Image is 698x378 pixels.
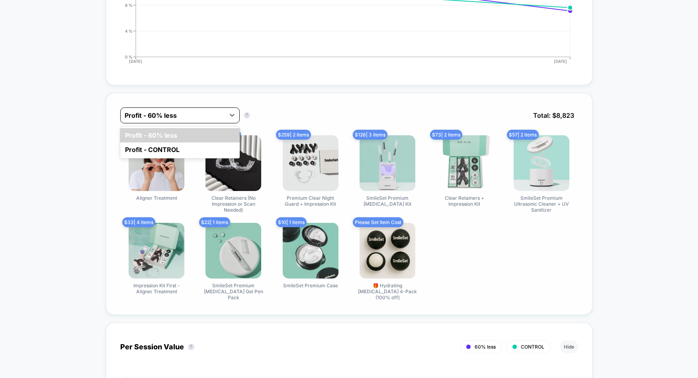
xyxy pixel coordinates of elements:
tspan: 4 % [125,28,133,33]
span: Please Set Item Cost [353,217,403,227]
div: Profit - 60% less [120,128,240,142]
span: Clear Retainers (No Impression or Scan Needed) [203,195,263,213]
tspan: 8 % [125,2,133,7]
img: SmileSet Premium Case [283,223,338,279]
span: Aligner Treatment [136,195,177,201]
img: SmileSet Premium Whitening Gel Pen Pack [205,223,261,279]
button: ? [244,112,250,119]
img: Premium Clear Night Guard + Impression Kit [283,135,338,191]
span: CONTROL [521,344,544,350]
tspan: 0 % [125,54,133,59]
span: SmileSet Premium Ultrasonic Cleaner + UV Sanitizer [512,195,571,213]
div: Profit - CONTROL [120,142,240,157]
button: ? [188,344,194,350]
button: Hide [560,340,578,353]
img: SmileSet Premium Whitening Kit [360,135,415,191]
span: Premium Clear Night Guard + Impression Kit [281,195,340,207]
span: SmileSet Premium Case [283,283,338,288]
span: Total: $ 8,823 [529,107,578,123]
span: $ 73 | 2 items [430,130,462,140]
tspan: [DATE] [129,59,143,64]
img: Aligner Treatment [129,135,184,191]
img: Impression Kit First - Aligner Treatment [129,223,184,279]
tspan: [DATE] [554,59,567,64]
span: $ 126 | 3 items [353,130,387,140]
img: Clear Retainers (No Impression or Scan Needed) [205,135,261,191]
span: $ 57 | 2 items [507,130,539,140]
span: Clear Retainers + Impression Kit [434,195,494,207]
span: $ 259 | 2 items [276,130,311,140]
span: $ 22 | 1 items [199,217,230,227]
span: 60% less [475,344,496,350]
span: SmileSet Premium [MEDICAL_DATA] Gel Pen Pack [203,283,263,300]
img: Clear Retainers + Impression Kit [436,135,492,191]
span: Impression Kit First - Aligner Treatment [127,283,186,294]
img: 🎁 Hydrating Lip Balm 4-Pack (100% off) [360,223,415,279]
span: $ 10 | 1 items [276,217,307,227]
img: SmileSet Premium Ultrasonic Cleaner + UV Sanitizer [514,135,569,191]
span: 🎁 Hydrating [MEDICAL_DATA] 4-Pack (100% off) [358,283,417,300]
span: SmileSet Premium [MEDICAL_DATA] Kit [358,195,417,207]
span: $ 33 | 4 items [122,217,155,227]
